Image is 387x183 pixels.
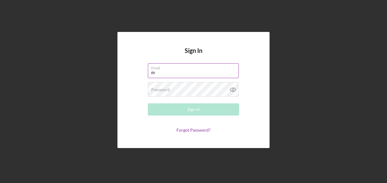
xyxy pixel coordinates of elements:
[187,103,200,116] div: Sign In
[151,64,239,70] label: Email
[148,103,239,116] button: Sign In
[185,47,202,63] h4: Sign In
[176,127,211,133] a: Forgot Password?
[151,87,170,92] label: Password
